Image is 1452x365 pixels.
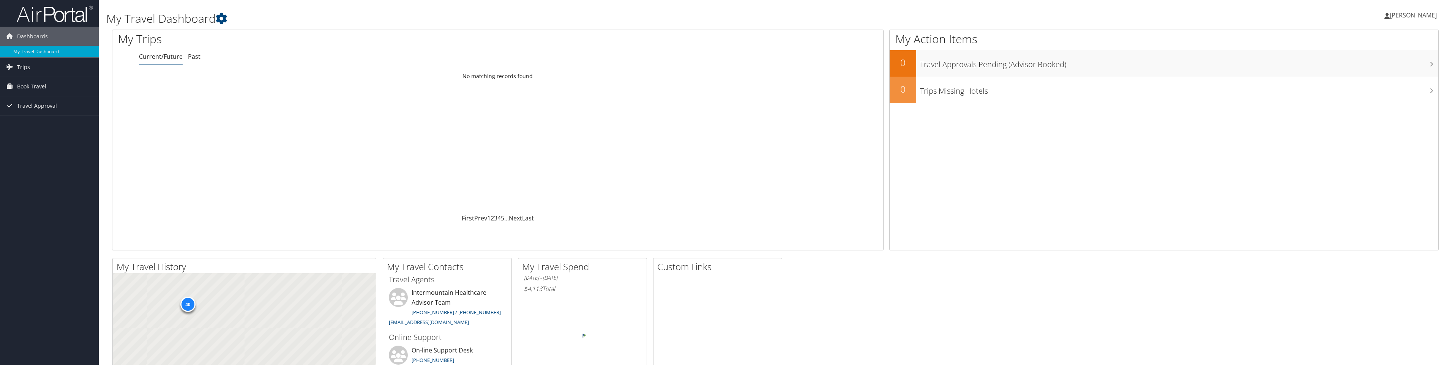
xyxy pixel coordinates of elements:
[890,77,1438,103] a: 0Trips Missing Hotels
[188,52,200,61] a: Past
[106,11,998,27] h1: My Travel Dashboard
[389,332,506,343] h3: Online Support
[1384,4,1444,27] a: [PERSON_NAME]
[412,309,501,316] a: [PHONE_NUMBER] / [PHONE_NUMBER]
[504,214,509,222] span: …
[920,82,1438,96] h3: Trips Missing Hotels
[17,5,93,23] img: airportal-logo.png
[389,319,469,326] a: [EMAIL_ADDRESS][DOMAIN_NAME]
[497,214,501,222] a: 4
[139,52,183,61] a: Current/Future
[890,31,1438,47] h1: My Action Items
[491,214,494,222] a: 2
[522,214,534,222] a: Last
[17,27,48,46] span: Dashboards
[389,274,506,285] h3: Travel Agents
[385,288,510,329] li: Intermountain Healthcare Advisor Team
[118,31,556,47] h1: My Trips
[522,260,647,273] h2: My Travel Spend
[17,58,30,77] span: Trips
[657,260,782,273] h2: Custom Links
[487,214,491,222] a: 1
[387,260,511,273] h2: My Travel Contacts
[524,285,641,293] h6: Total
[462,214,474,222] a: First
[920,55,1438,70] h3: Travel Approvals Pending (Advisor Booked)
[890,50,1438,77] a: 0Travel Approvals Pending (Advisor Booked)
[17,96,57,115] span: Travel Approval
[474,214,487,222] a: Prev
[180,297,195,312] div: 40
[112,69,883,83] td: No matching records found
[412,357,454,363] a: [PHONE_NUMBER]
[17,77,46,96] span: Book Travel
[501,214,504,222] a: 5
[890,56,916,69] h2: 0
[117,260,376,273] h2: My Travel History
[524,274,641,282] h6: [DATE] - [DATE]
[524,285,542,293] span: $4,113
[1390,11,1437,19] span: [PERSON_NAME]
[494,214,497,222] a: 3
[509,214,522,222] a: Next
[890,83,916,96] h2: 0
